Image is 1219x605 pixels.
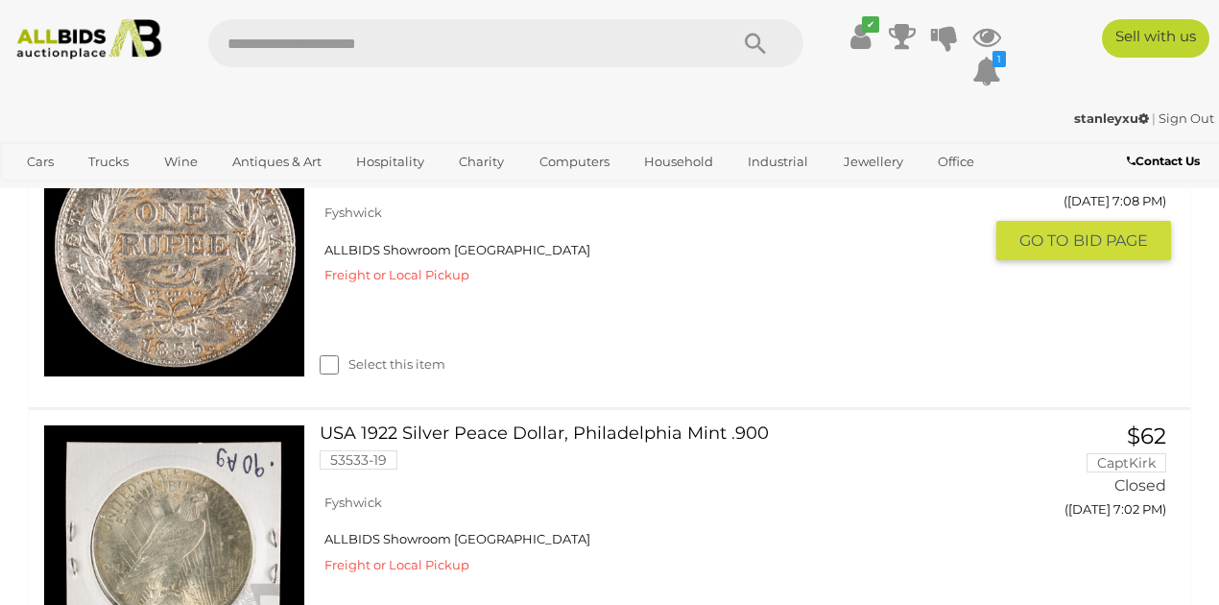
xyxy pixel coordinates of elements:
span: | [1152,110,1156,126]
a: Sell with us [1102,19,1209,58]
a: Contact Us [1127,151,1205,172]
i: ✔ [862,16,879,33]
a: stanleyxu [1074,110,1152,126]
span: GO TO [1019,230,1073,251]
a: Antiques & Art [220,146,334,178]
button: GO TOBID PAGE [996,221,1171,260]
a: Household [632,146,726,178]
a: Hospitality [344,146,437,178]
a: Trucks [76,146,141,178]
a: Sports [14,178,79,209]
button: Search [707,19,803,67]
a: USA 1922 Silver Peace Dollar, Philadelphia Mint .900 53533-19 [334,424,983,484]
span: BID PAGE [1073,230,1148,251]
a: Sign Out [1159,110,1214,126]
a: India 1835 King [PERSON_NAME] Silver One Rupee Coin, East India Company .917 52074-384 [334,116,983,195]
img: Allbids.com.au [9,19,170,60]
a: ✔ [846,19,874,54]
a: Wine [152,146,210,178]
a: $73 dv8 Closed ([DATE] 7:08 PM) GO TOBID PAGE [1011,116,1171,263]
a: Jewellery [831,146,916,178]
a: Industrial [735,146,821,178]
strong: stanleyxu [1074,110,1149,126]
a: $62 CaptKirk Closed ([DATE] 7:02 PM) [1011,424,1171,527]
span: $62 [1127,423,1166,449]
a: [GEOGRAPHIC_DATA] [88,178,250,209]
label: Select this item [320,355,445,374]
a: Office [925,146,987,178]
i: 1 [992,51,1006,67]
b: Contact Us [1127,154,1200,168]
a: Cars [14,146,66,178]
a: Computers [527,146,622,178]
a: Charity [446,146,516,178]
a: 1 [972,54,1001,88]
